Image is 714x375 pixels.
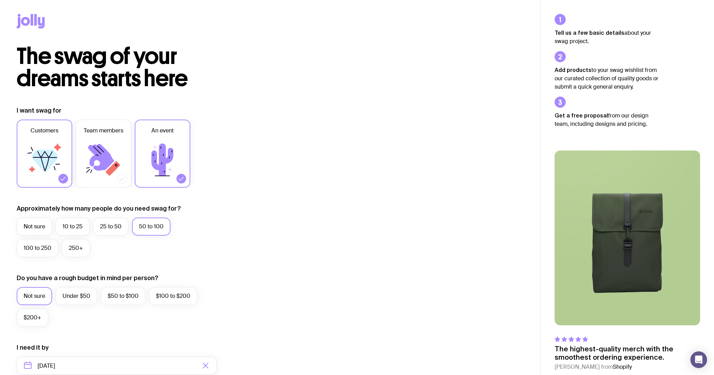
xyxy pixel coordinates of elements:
[17,343,49,352] label: I need it by
[151,127,174,135] span: An event
[56,218,90,236] label: 10 to 25
[17,218,52,236] label: Not sure
[555,67,591,73] strong: Add products
[555,112,608,119] strong: Get a free proposal
[17,357,217,375] input: Select a target date
[101,287,146,305] label: $50 to $100
[17,309,48,327] label: $200+
[613,363,632,370] span: Shopify
[17,274,158,282] label: Do you have a rough budget in mind per person?
[555,28,659,46] p: about your swag project.
[84,127,123,135] span: Team members
[31,127,58,135] span: Customers
[17,42,188,92] span: The swag of your dreams starts here
[62,239,90,257] label: 250+
[555,111,659,128] p: from our design team, including designs and pricing.
[17,204,181,213] label: Approximately how many people do you need swag for?
[555,30,624,36] strong: Tell us a few basic details
[56,287,97,305] label: Under $50
[555,363,700,371] cite: [PERSON_NAME] from
[132,218,171,236] label: 50 to 100
[690,351,707,368] div: Open Intercom Messenger
[17,239,58,257] label: 100 to 250
[555,345,700,361] p: The highest-quality merch with the smoothest ordering experience.
[17,106,61,115] label: I want swag for
[555,66,659,91] p: to your swag wishlist from our curated collection of quality goods or submit a quick general enqu...
[17,287,52,305] label: Not sure
[93,218,128,236] label: 25 to 50
[149,287,197,305] label: $100 to $200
